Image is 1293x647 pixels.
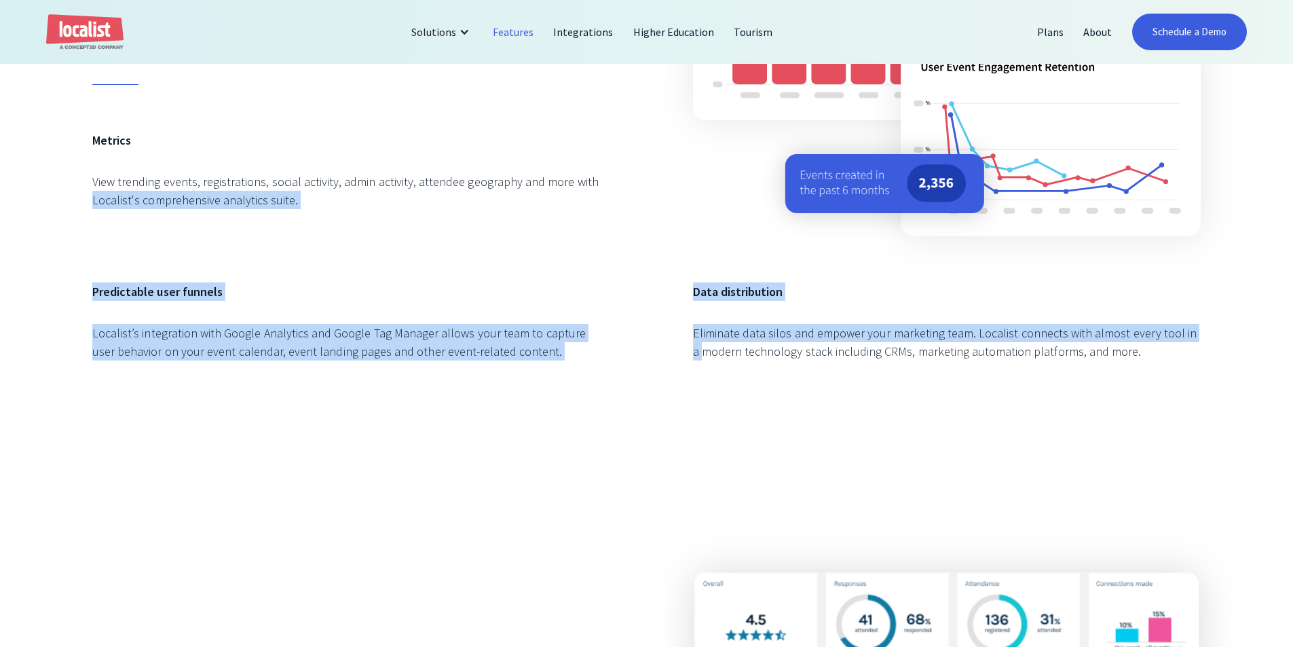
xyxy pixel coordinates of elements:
[624,16,725,48] a: Higher Education
[401,16,483,48] div: Solutions
[92,172,600,209] div: View trending events, registrations, social activity, admin activity, attendee geography and more...
[1132,14,1247,50] a: Schedule a Demo
[92,324,600,361] div: Localist’s integration with Google Analytics and Google Tag Manager allows your team to capture u...
[693,324,1201,361] div: Eliminate data silos and empower your marketing team. Localist connects with almost every tool in...
[1028,16,1074,48] a: Plans
[544,16,623,48] a: Integrations
[46,14,124,50] a: home
[724,16,783,48] a: Tourism
[92,131,600,149] h6: Metrics
[1074,16,1122,48] a: About
[483,16,544,48] a: Features
[92,282,600,301] h6: Predictable user funnels
[693,282,1201,301] h6: Data distribution
[411,24,456,40] div: Solutions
